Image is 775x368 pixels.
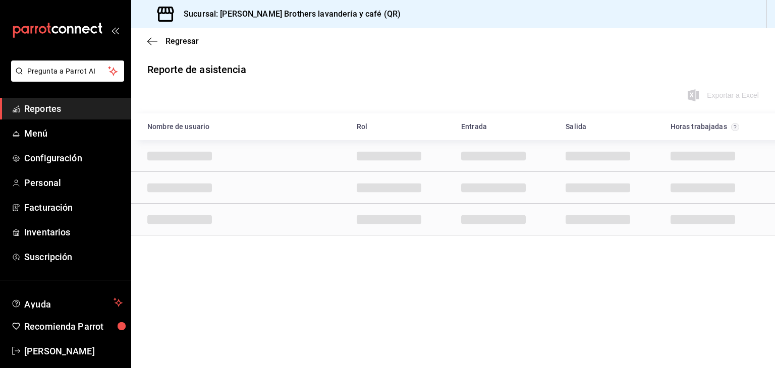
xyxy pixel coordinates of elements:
button: Regresar [147,36,199,46]
div: Container [131,113,775,235]
div: Cell [139,176,220,199]
span: Menú [24,127,123,140]
div: Head [131,113,775,140]
div: Cell [558,208,638,231]
span: Recomienda Parrot [24,320,123,333]
a: Pregunta a Parrot AI [7,73,124,84]
div: Cell [139,208,220,231]
div: Cell [349,144,429,167]
div: HeadCell [349,117,453,136]
div: HeadCell [139,117,349,136]
span: [PERSON_NAME] [24,344,123,358]
div: Cell [662,176,743,199]
div: Row [131,140,775,172]
div: Cell [349,176,429,199]
svg: El total de horas trabajadas por usuario es el resultado de la suma redondeada del registro de ho... [731,123,739,131]
span: Suscripción [24,250,123,264]
div: Cell [453,208,534,231]
span: Inventarios [24,225,123,239]
div: Cell [453,176,534,199]
button: open_drawer_menu [111,26,119,34]
h3: Sucursal: [PERSON_NAME] Brothers lavandería y café (QR) [176,8,401,20]
div: Cell [349,208,429,231]
span: Facturación [24,201,123,214]
button: Pregunta a Parrot AI [11,60,124,82]
div: HeadCell [662,117,767,136]
span: Reportes [24,102,123,115]
div: Reporte de asistencia [147,62,246,77]
span: Configuración [24,151,123,165]
div: Cell [558,176,638,199]
div: Cell [662,208,743,231]
span: Pregunta a Parrot AI [27,66,108,77]
div: Row [131,204,775,235]
div: Cell [139,144,220,167]
div: HeadCell [453,117,558,136]
div: HeadCell [558,117,662,136]
span: Ayuda [24,296,109,309]
div: Row [131,172,775,204]
div: Cell [662,144,743,167]
div: Cell [558,144,638,167]
div: Cell [453,144,534,167]
span: Regresar [165,36,199,46]
span: Personal [24,176,123,190]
